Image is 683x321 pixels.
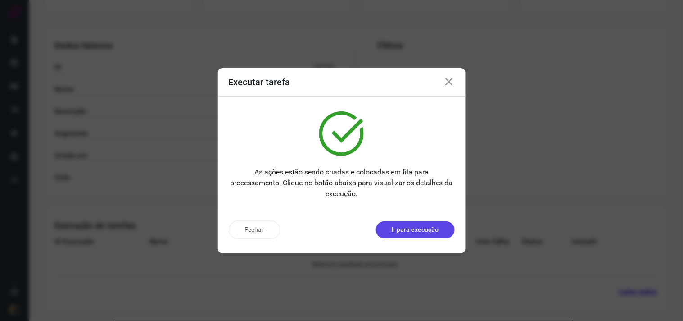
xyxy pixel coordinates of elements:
button: Fechar [229,221,280,239]
p: Ir para execução [392,225,439,234]
p: As ações estão sendo criadas e colocadas em fila para processamento. Clique no botão abaixo para ... [229,167,455,199]
img: verified.svg [319,111,364,156]
button: Ir para execução [376,221,455,238]
h3: Executar tarefa [229,77,290,87]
